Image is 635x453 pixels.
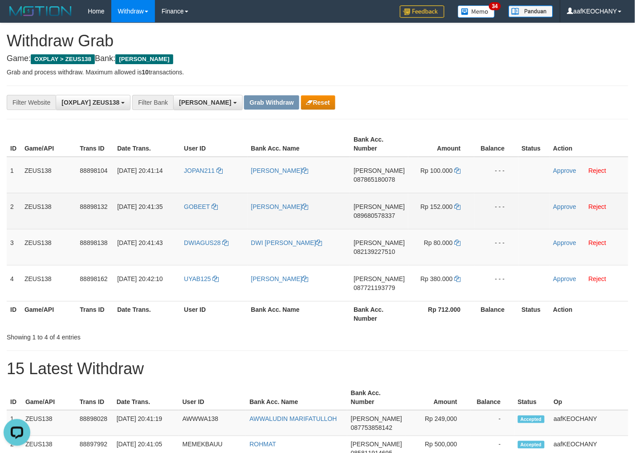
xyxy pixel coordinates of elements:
td: Rp 249,000 [406,410,471,436]
a: ROHMAT [249,441,276,448]
span: Rp 380.000 [420,275,452,282]
span: Accepted [518,441,545,449]
span: [PERSON_NAME] [354,275,405,282]
a: Reject [589,167,607,174]
td: - [471,410,514,436]
a: DWIAGUS28 [184,239,228,246]
th: Date Trans. [114,131,180,157]
button: Open LiveChat chat widget [4,4,30,30]
td: 2 [7,193,21,229]
th: User ID [179,385,246,410]
th: Bank Acc. Number [347,385,406,410]
span: UYAB125 [184,275,211,282]
span: [DATE] 20:42:10 [117,275,163,282]
span: 88898132 [80,203,107,210]
a: Copy 100000 to clipboard [455,167,461,174]
img: MOTION_logo.png [7,4,74,18]
a: Approve [553,275,576,282]
a: Reject [589,275,607,282]
td: AWWWA138 [179,410,246,436]
th: ID [7,385,22,410]
th: Bank Acc. Name [248,301,350,326]
a: Reject [589,203,607,210]
a: GOBEET [184,203,218,210]
th: ID [7,301,21,326]
span: [PERSON_NAME] [354,167,405,174]
span: [PERSON_NAME] [115,54,173,64]
p: Grab and process withdraw. Maximum allowed is transactions. [7,68,628,77]
div: Showing 1 to 4 of 4 entries [7,329,258,342]
td: 1 [7,157,21,193]
a: DWI [PERSON_NAME] [251,239,322,246]
span: Copy 087721193779 to clipboard [354,284,395,291]
th: Bank Acc. Number [350,301,408,326]
span: [DATE] 20:41:35 [117,203,163,210]
span: Copy 082139227510 to clipboard [354,248,395,255]
th: Balance [474,301,518,326]
span: Copy 087753858142 to clipboard [351,424,392,431]
td: 88898028 [76,410,113,436]
th: Game/API [21,301,76,326]
th: Action [550,131,628,157]
td: aafKEOCHANY [550,410,628,436]
th: User ID [180,131,247,157]
th: Trans ID [76,301,114,326]
td: ZEUS138 [21,229,76,265]
div: Filter Bank [132,95,173,110]
a: Copy 380000 to clipboard [455,275,461,282]
span: [PERSON_NAME] [354,239,405,246]
a: Copy 80000 to clipboard [455,239,461,246]
a: JOPAN211 [184,167,223,174]
span: 88898138 [80,239,107,246]
img: Feedback.jpg [400,5,444,18]
th: Trans ID [76,385,113,410]
span: Rp 152.000 [420,203,452,210]
span: 88898162 [80,275,107,282]
td: - - - [474,265,518,301]
a: [PERSON_NAME] [251,203,309,210]
a: Approve [553,203,576,210]
th: Trans ID [76,131,114,157]
th: Status [518,301,550,326]
th: Date Trans. [114,301,180,326]
td: [DATE] 20:41:19 [113,410,179,436]
button: [PERSON_NAME] [173,95,242,110]
th: Op [550,385,628,410]
th: Status [514,385,550,410]
span: [PERSON_NAME] [351,441,402,448]
h1: 15 Latest Withdraw [7,360,628,378]
span: 88898104 [80,167,107,174]
button: Grab Withdraw [244,95,299,110]
td: ZEUS138 [21,193,76,229]
th: Rp 712.000 [408,301,474,326]
span: OXPLAY > ZEUS138 [31,54,95,64]
td: - - - [474,193,518,229]
a: Approve [553,239,576,246]
a: Approve [553,167,576,174]
button: Reset [301,95,335,110]
td: ZEUS138 [22,410,76,436]
td: 4 [7,265,21,301]
span: DWIAGUS28 [184,239,220,246]
a: Reject [589,239,607,246]
img: Button%20Memo.svg [458,5,495,18]
td: ZEUS138 [21,157,76,193]
th: Game/API [22,385,76,410]
span: Rp 100.000 [420,167,452,174]
th: Balance [471,385,514,410]
a: Copy 152000 to clipboard [455,203,461,210]
a: [PERSON_NAME] [251,167,309,174]
a: UYAB125 [184,275,219,282]
h1: Withdraw Grab [7,32,628,50]
span: 34 [489,2,501,10]
div: Filter Website [7,95,56,110]
a: AWWALUDIN MARIFATULLOH [249,415,337,422]
span: [PERSON_NAME] [179,99,231,106]
span: [DATE] 20:41:14 [117,167,163,174]
td: 1 [7,410,22,436]
span: GOBEET [184,203,210,210]
th: Balance [474,131,518,157]
span: JOPAN211 [184,167,215,174]
span: [PERSON_NAME] [351,415,402,422]
th: Date Trans. [113,385,179,410]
